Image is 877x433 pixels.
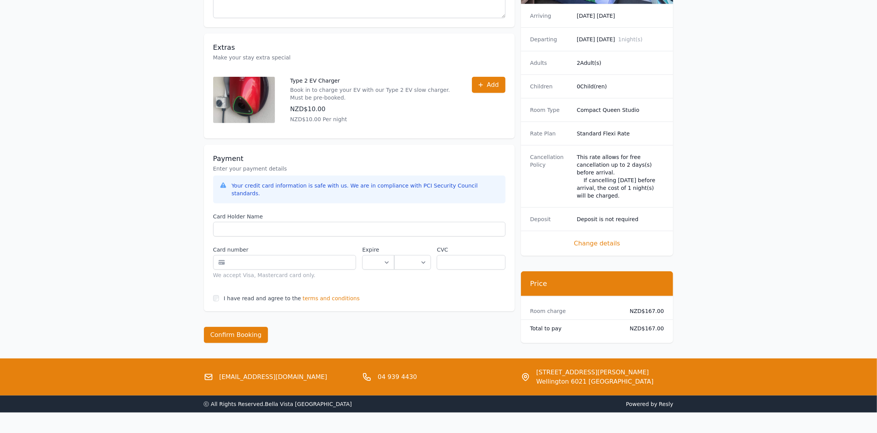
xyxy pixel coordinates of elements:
[437,246,505,254] label: CVC
[213,165,506,173] p: Enter your payment details
[213,154,506,163] h3: Payment
[577,83,664,90] dd: 0 Child(ren)
[224,295,301,301] label: I have read and agree to the
[618,36,643,42] span: 1 night(s)
[362,246,394,254] label: Expire
[219,372,327,382] a: [EMAIL_ADDRESS][DOMAIN_NAME]
[204,401,352,407] span: ⓒ All Rights Reserved. Bella Vista [GEOGRAPHIC_DATA]
[530,59,571,67] dt: Adults
[530,325,617,332] dt: Total to pay
[290,86,456,101] p: Book in to charge your EV with our Type 2 EV slow charger. Must be pre-booked.
[213,246,356,254] label: Card number
[577,12,664,20] dd: [DATE] [DATE]
[303,294,360,302] span: terms and conditions
[577,106,664,114] dd: Compact Queen Studio
[530,153,571,200] dt: Cancellation Policy
[213,213,506,220] label: Card Holder Name
[659,401,673,407] a: Resly
[290,105,456,114] p: NZD$10.00
[577,130,664,137] dd: Standard Flexi Rate
[213,271,356,279] div: We accept Visa, Mastercard card only.
[213,77,275,123] img: Type 2 EV Charger
[290,77,456,85] p: Type 2 EV Charger
[530,307,617,315] dt: Room charge
[530,215,571,223] dt: Deposit
[536,377,654,386] span: Wellington 6021 [GEOGRAPHIC_DATA]
[530,130,571,137] dt: Rate Plan
[530,239,664,248] span: Change details
[536,368,654,377] span: [STREET_ADDRESS][PERSON_NAME]
[577,153,664,200] div: This rate allows for free cancellation up to 2 days(s) before arrival. If cancelling [DATE] befor...
[487,80,499,90] span: Add
[472,77,506,93] button: Add
[530,279,664,288] h3: Price
[232,182,499,197] div: Your credit card information is safe with us. We are in compliance with PCI Security Council stan...
[624,307,664,315] dd: NZD$167.00
[290,115,456,123] p: NZD$10.00 Per night
[394,246,431,254] label: .
[530,12,571,20] dt: Arriving
[442,400,673,408] span: Powered by
[577,215,664,223] dd: Deposit is not required
[530,106,571,114] dt: Room Type
[577,36,664,43] dd: [DATE] [DATE]
[213,54,506,61] p: Make your stay extra special
[530,36,571,43] dt: Departing
[213,43,506,52] h3: Extras
[624,325,664,332] dd: NZD$167.00
[577,59,664,67] dd: 2 Adult(s)
[204,327,268,343] button: Confirm Booking
[378,372,417,382] a: 04 939 4430
[530,83,571,90] dt: Children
